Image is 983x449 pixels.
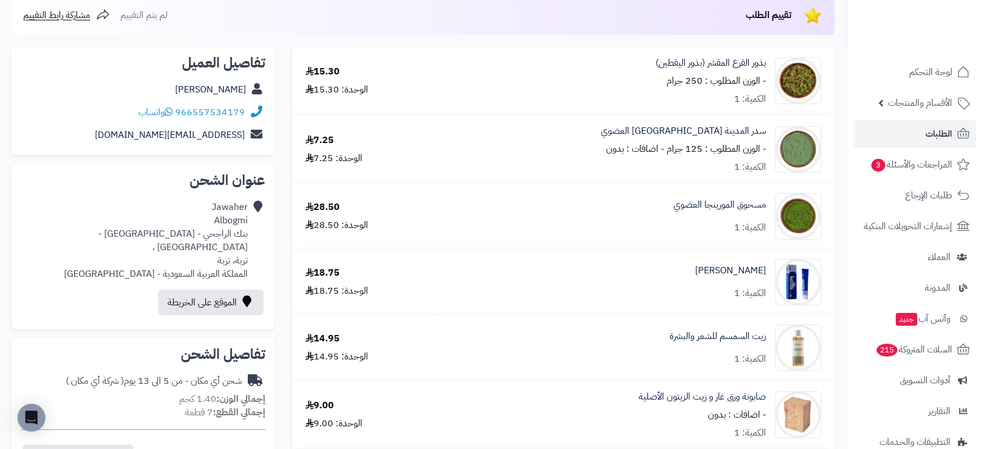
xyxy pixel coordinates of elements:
div: Jawaher Albogmi بنك الراجحي - [GEOGRAPHIC_DATA] - [GEOGRAPHIC_DATA] ، تربة، تربة المملكة العربية ... [21,201,248,280]
a: أدوات التسويق [854,366,976,394]
strong: إجمالي القطع: [213,405,265,419]
span: طلبات الإرجاع [905,187,952,204]
span: لوحة التحكم [909,64,952,80]
a: سدر المدينة [GEOGRAPHIC_DATA] العضوي [601,124,766,138]
div: 15.30 [305,65,340,79]
a: واتساب [138,105,173,119]
div: الكمية: 1 [734,221,766,234]
div: الوحدة: 15.30 [305,83,368,97]
small: - الوزن المطلوب : 250 جرام [667,74,766,88]
img: 1735752319-Sesame-Oil-100ml%20v02-90x90.jpg [775,325,821,371]
a: طلبات الإرجاع [854,181,976,209]
span: العملاء [928,249,950,265]
a: صابونة ورق غار و زيت الزيتون الأصلية [639,390,766,404]
a: السلات المتروكة215 [854,336,976,364]
img: 1693558974-Kenta%20Cream%20Web-90x90.jpg [775,259,821,305]
div: Open Intercom Messenger [17,404,45,432]
span: أدوات التسويق [900,372,950,389]
span: ( شركة أي مكان ) [66,374,124,388]
a: المراجعات والأسئلة3 [854,151,976,179]
div: الكمية: 1 [734,92,766,106]
small: 1.40 كجم [179,392,265,406]
div: الوحدة: 14.95 [305,350,368,364]
span: الطلبات [925,126,952,142]
a: مسحوق المورينجا العضوي [674,198,766,212]
small: - اضافات : بدون [606,142,664,156]
div: الوحدة: 18.75 [305,284,368,298]
a: وآتس آبجديد [854,305,976,333]
small: - اضافات : بدون [708,408,766,422]
a: [EMAIL_ADDRESS][DOMAIN_NAME] [95,128,245,142]
a: [PERSON_NAME] [175,83,246,97]
div: 14.95 [305,332,340,345]
h2: تفاصيل العميل [21,56,265,70]
small: - الوزن المطلوب : 125 جرام [667,142,766,156]
img: 1690052262-Seder%20Leaves%20Powder%20Organic-90x90.jpg [775,126,821,173]
div: الوحدة: 7.25 [305,152,362,165]
img: logo-2.png [904,31,972,56]
a: الموقع على الخريطة [158,290,263,315]
div: 28.50 [305,201,340,214]
img: 1693553923-Moringa%20Powder-90x90.jpg [775,193,821,240]
h2: عنوان الشحن [21,173,265,187]
div: 7.25 [305,134,334,147]
span: المراجعات والأسئلة [870,156,952,173]
a: العملاء [854,243,976,271]
small: 7 قطعة [185,405,265,419]
h2: تفاصيل الشحن [21,347,265,361]
div: الكمية: 1 [734,287,766,300]
span: التقارير [928,403,950,419]
img: 1659889724-Squash%20Seeds%20Peeled-90x90.jpg [775,58,821,104]
span: 215 [877,344,897,357]
a: بذور القرع المقشر (بذور اليقطين) [656,56,766,70]
a: زيت السمسم للشعر والبشرة [669,330,766,343]
div: الوحدة: 9.00 [305,417,362,430]
span: وآتس آب [895,311,950,327]
span: تقييم الطلب [746,8,792,22]
div: الكمية: 1 [734,161,766,174]
div: 18.75 [305,266,340,280]
strong: إجمالي الوزن: [216,392,265,406]
span: الأقسام والمنتجات [888,95,952,111]
span: 3 [871,159,885,172]
a: الطلبات [854,120,976,148]
span: المدونة [925,280,950,296]
a: لوحة التحكم [854,58,976,86]
a: [PERSON_NAME] [695,264,766,277]
a: المدونة [854,274,976,302]
a: 966557534179 [175,105,245,119]
div: 9.00 [305,399,334,412]
div: الكمية: 1 [734,426,766,440]
a: إشعارات التحويلات البنكية [854,212,976,240]
div: شحن أي مكان - من 5 الى 13 يوم [66,375,242,388]
span: مشاركة رابط التقييم [23,8,90,22]
div: الوحدة: 28.50 [305,219,368,232]
span: لم يتم التقييم [120,8,168,22]
img: 1719055958-Bay%20Leaf%20Soap-90x90.jpg [775,391,821,438]
span: جديد [896,313,917,326]
a: مشاركة رابط التقييم [23,8,110,22]
span: إشعارات التحويلات البنكية [864,218,952,234]
div: الكمية: 1 [734,352,766,366]
span: السلات المتروكة [875,341,952,358]
a: التقارير [854,397,976,425]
